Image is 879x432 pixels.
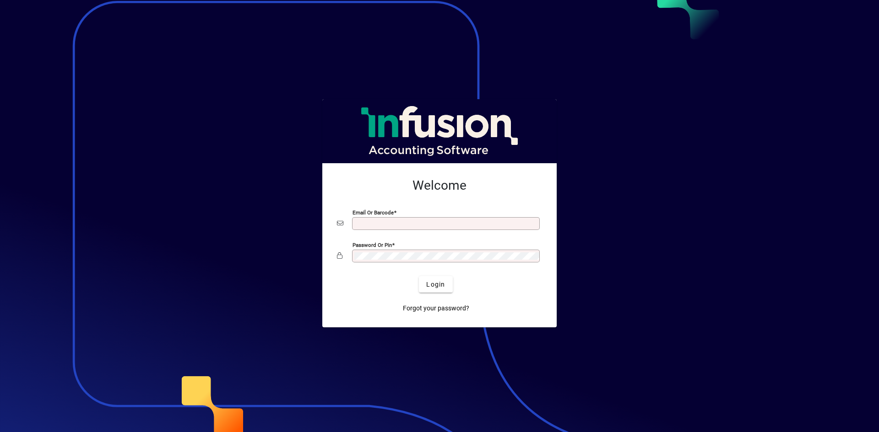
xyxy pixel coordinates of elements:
[426,280,445,289] span: Login
[419,276,452,293] button: Login
[399,300,473,316] a: Forgot your password?
[353,242,392,248] mat-label: Password or Pin
[353,209,394,216] mat-label: Email or Barcode
[337,178,542,193] h2: Welcome
[403,304,469,313] span: Forgot your password?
